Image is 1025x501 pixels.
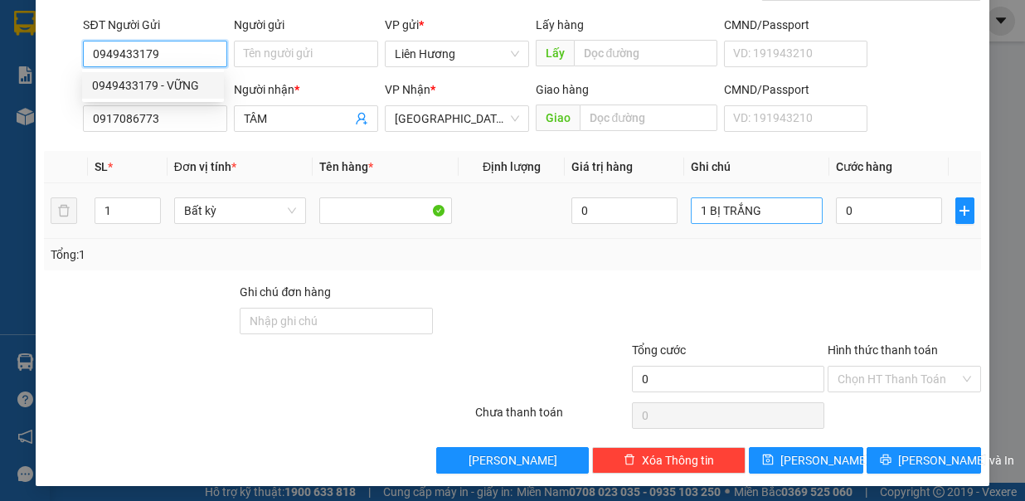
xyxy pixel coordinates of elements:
span: Xóa Thông tin [642,451,714,469]
input: Dọc đường [574,40,717,66]
span: Sài Gòn [395,106,519,131]
input: VD: Bàn, Ghế [319,197,452,224]
span: delete [624,454,635,467]
div: 0949433179 - VỮNG [82,72,224,99]
div: Tổng: 1 [51,246,397,264]
span: [PERSON_NAME] và In [898,451,1014,469]
span: Lấy [536,40,574,66]
span: save [762,454,774,467]
div: 0949433179 - VỮNG [92,76,214,95]
span: Liên Hương [395,41,519,66]
span: Giá trị hàng [571,160,633,173]
span: Tên hàng [319,160,373,173]
span: printer [880,454,891,467]
span: VP Nhận [385,83,430,96]
span: Giao hàng [536,83,589,96]
div: CMND/Passport [724,80,868,99]
input: 0 [571,197,678,224]
button: delete [51,197,77,224]
button: deleteXóa Thông tin [592,447,746,474]
span: Đơn vị tính [174,160,236,173]
button: [PERSON_NAME] [436,447,590,474]
span: plus [956,204,974,217]
div: SĐT Người Gửi [83,16,227,34]
span: Giao [536,105,580,131]
span: Bất kỳ [184,198,297,223]
button: plus [955,197,974,224]
th: Ghi chú [684,151,830,183]
span: [PERSON_NAME] [469,451,557,469]
span: [PERSON_NAME] [780,451,869,469]
span: Cước hàng [836,160,892,173]
span: user-add [355,112,368,125]
input: Ghi Chú [691,197,823,224]
div: CMND/Passport [724,16,868,34]
span: Định lượng [483,160,541,173]
button: save[PERSON_NAME] [749,447,863,474]
div: VP gửi [385,16,529,34]
label: Hình thức thanh toán [828,343,938,357]
button: printer[PERSON_NAME] và In [867,447,981,474]
div: Người nhận [234,80,378,99]
input: Ghi chú đơn hàng [240,308,432,334]
span: Tổng cước [632,343,686,357]
label: Ghi chú đơn hàng [240,285,331,299]
div: Người gửi [234,16,378,34]
input: Dọc đường [580,105,717,131]
span: SL [95,160,108,173]
span: Lấy hàng [536,18,584,32]
div: Chưa thanh toán [474,403,630,432]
